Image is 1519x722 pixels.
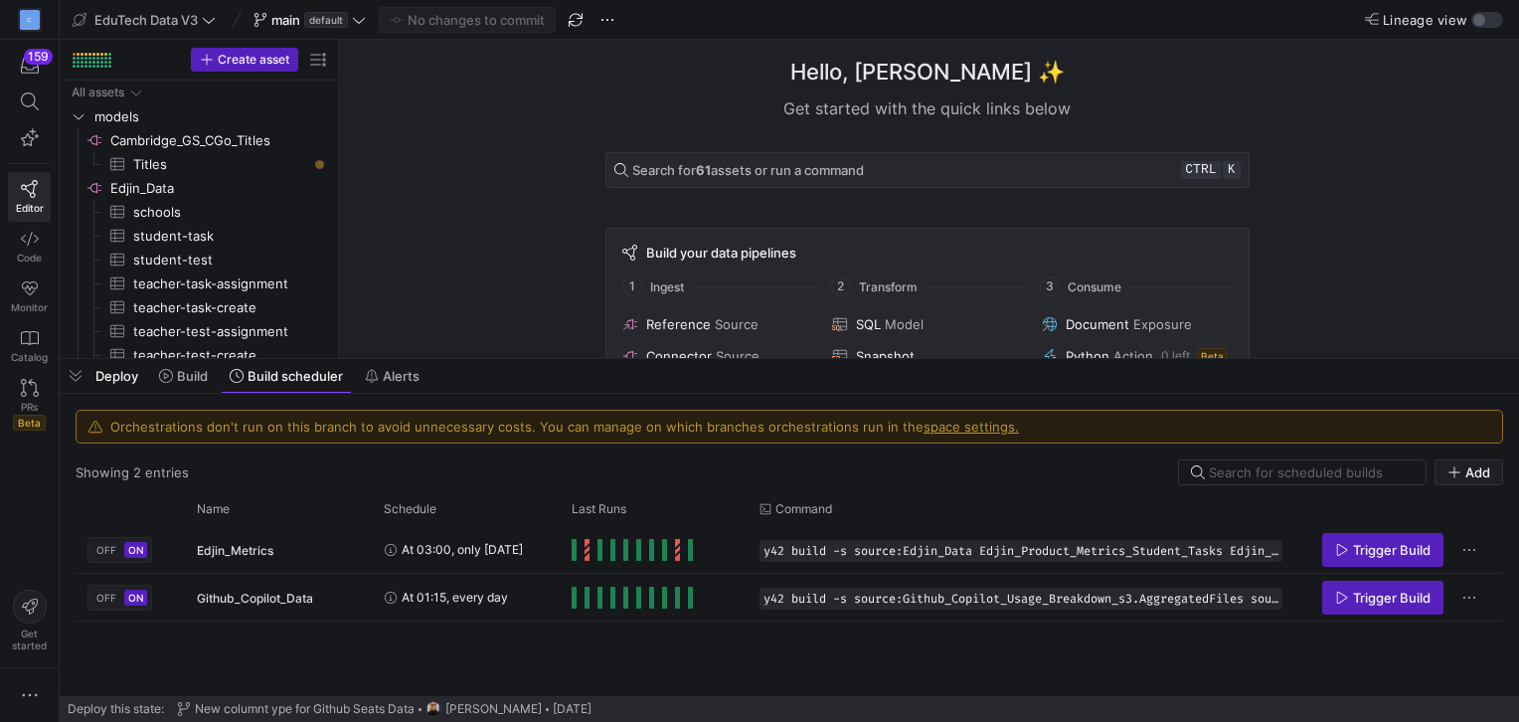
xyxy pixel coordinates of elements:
span: Trigger Build [1353,542,1431,558]
a: Edjin_Data​​​​​​​​ [68,176,330,200]
button: Trigger Build [1322,533,1443,567]
a: teacher-test-create​​​​​​​​​ [68,343,330,367]
a: Titles​​​​​​​​​ [68,152,330,176]
span: OFF [96,592,116,604]
span: ON [128,544,143,556]
kbd: k [1223,161,1241,179]
a: student-test​​​​​​​​​ [68,248,330,271]
a: Cambridge_GS_CGo_Titles​​​​​​​​ [68,128,330,152]
button: ReferenceSource [618,312,816,336]
button: Alerts [356,359,428,393]
span: At 01:15, every day [402,574,508,621]
button: Search for61assets or run a commandctrlk [605,152,1250,188]
span: PRs [21,401,38,413]
span: [DATE] [553,702,591,716]
a: teacher-task-create​​​​​​​​​ [68,295,330,319]
span: 0 left [1161,349,1190,363]
span: SQL [856,316,881,332]
span: teacher-task-assignment​​​​​​​​​ [133,272,307,295]
span: OFF [96,544,116,556]
span: teacher-test-create​​​​​​​​​ [133,344,307,367]
div: Press SPACE to select this row. [76,574,1503,622]
span: Deploy [95,368,138,384]
a: C [8,3,51,37]
span: Code [17,252,42,264]
button: Snapshot [828,344,1026,368]
span: Alerts [383,368,420,384]
div: Showing 2 entries [76,464,189,480]
button: ConnectorSource [618,344,816,368]
span: Trigger Build [1353,590,1431,606]
span: Source [715,316,759,332]
span: Editor [16,202,44,214]
span: New columnt ype for Github Seats Data [195,702,415,716]
input: Search for scheduled builds [1209,464,1414,480]
h1: Hello, [PERSON_NAME] ✨ [790,56,1065,89]
span: Exposure [1133,316,1192,332]
span: Get started [12,628,47,651]
div: Press SPACE to select this row. [68,176,330,200]
span: student-test​​​​​​​​​ [133,249,307,271]
span: y42 build -s source:Github_Copilot_Usage_Breakdown_s3.AggregatedFiles source:Github_Copilot_Usage... [763,592,1278,606]
span: Deploy this state: [68,702,164,716]
span: student-task​​​​​​​​​ [133,225,307,248]
span: Connector [646,348,712,364]
kbd: ctrl [1181,161,1220,179]
span: Catalog [11,351,48,363]
div: Press SPACE to select this row. [68,104,330,128]
a: space settings. [924,419,1019,435]
span: Document [1066,316,1129,332]
button: Create asset [191,48,298,72]
span: Github_Copilot_Data [197,575,313,622]
span: Build scheduler [248,368,343,384]
span: Search for assets or run a command [632,162,864,178]
button: Build [150,359,217,393]
button: SQLModel [828,312,1026,336]
span: Python [1066,348,1109,364]
span: schools​​​​​​​​​ [133,201,307,224]
span: teacher-test-assignment​​​​​​​​​ [133,320,307,343]
span: default [304,12,348,28]
span: Source [716,348,759,364]
span: Create asset [218,53,289,67]
span: Edjin_Metrics [197,527,273,574]
span: At 03:00, only [DATE] [402,526,523,573]
a: student-task​​​​​​​​​ [68,224,330,248]
span: EduTech Data V3 [94,12,198,28]
div: Press SPACE to select this row. [68,343,330,367]
strong: 61 [696,162,711,178]
a: Editor [8,172,51,222]
button: 159 [8,48,51,84]
span: Add [1465,464,1490,480]
span: Model [885,316,924,332]
button: Getstarted [8,582,51,659]
span: Reference [646,316,711,332]
a: Catalog [8,321,51,371]
div: Press SPACE to select this row. [68,81,330,104]
div: Press SPACE to select this row. [76,526,1503,574]
button: New columnt ype for Github Seats Datahttps://storage.googleapis.com/y42-prod-data-exchange/images... [172,696,596,722]
button: Trigger Build [1322,581,1443,615]
span: Beta [13,415,46,431]
button: Build scheduler [221,359,352,393]
span: Titles​​​​​​​​​ [133,153,307,176]
div: Get started with the quick links below [605,96,1250,120]
span: Monitor [11,301,48,313]
button: maindefault [249,7,371,33]
button: Add [1435,459,1503,485]
div: Press SPACE to select this row. [68,128,330,152]
a: teacher-test-assignment​​​​​​​​​ [68,319,330,343]
div: Press SPACE to select this row. [68,295,330,319]
div: Press SPACE to select this row. [68,152,330,176]
a: Code [8,222,51,271]
div: C [20,10,40,30]
span: y42 build -s source:Edjin_Data Edjin_Product_Metrics_Student_Tasks Edjin_Product_Metrics_Student_... [763,544,1278,558]
span: Lineage view [1383,12,1467,28]
span: ON [128,592,143,604]
button: PythonAction0 leftBeta [1038,344,1236,368]
span: teacher-task-create​​​​​​​​​ [133,296,307,319]
div: Press SPACE to select this row. [68,319,330,343]
a: teacher-task-assignment​​​​​​​​​ [68,271,330,295]
div: Press SPACE to select this row. [68,271,330,295]
span: Last Runs [572,502,626,516]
